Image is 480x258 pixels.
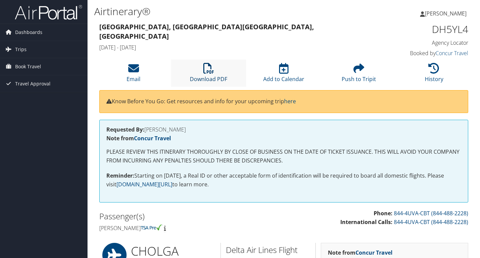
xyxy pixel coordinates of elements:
p: Know Before You Go: Get resources and info for your upcoming trip [106,97,461,106]
a: [DOMAIN_NAME][URL] [116,181,172,188]
a: here [284,98,296,105]
img: tsa-precheck.png [141,224,163,230]
h1: Airtinerary® [94,4,347,19]
span: [PERSON_NAME] [425,10,467,17]
strong: International Calls: [340,218,392,226]
h1: DH5YL4 [384,22,469,36]
h4: [PERSON_NAME] [99,224,279,232]
h4: Agency Locator [384,39,469,46]
h4: Booked by [384,49,469,57]
span: Dashboards [15,24,42,41]
a: [PERSON_NAME] [420,3,473,24]
h2: Passenger(s) [99,211,279,222]
a: History [425,67,443,83]
a: Concur Travel [355,249,392,256]
strong: [GEOGRAPHIC_DATA], [GEOGRAPHIC_DATA] [GEOGRAPHIC_DATA], [GEOGRAPHIC_DATA] [99,22,314,41]
a: Concur Travel [134,135,171,142]
h4: [DATE] - [DATE] [99,44,374,51]
strong: Note from [328,249,392,256]
img: airportal-logo.png [15,4,82,20]
strong: Requested By: [106,126,144,133]
a: Concur Travel [436,49,468,57]
h4: [PERSON_NAME] [106,127,461,132]
strong: Note from [106,135,171,142]
a: 844-4UVA-CBT (844-488-2228) [394,210,468,217]
strong: Phone: [374,210,392,217]
a: Push to Tripit [342,67,376,83]
p: PLEASE REVIEW THIS ITINERARY THOROUGHLY BY CLOSE OF BUSINESS ON THE DATE OF TICKET ISSUANCE. THIS... [106,148,461,165]
a: 844-4UVA-CBT (844-488-2228) [394,218,468,226]
strong: Reminder: [106,172,134,179]
a: Email [127,67,140,83]
span: Book Travel [15,58,41,75]
p: Starting on [DATE], a Real ID or other acceptable form of identification will be required to boar... [106,172,461,189]
span: Travel Approval [15,75,50,92]
a: Add to Calendar [263,67,304,83]
span: Trips [15,41,27,58]
a: Download PDF [190,67,227,83]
